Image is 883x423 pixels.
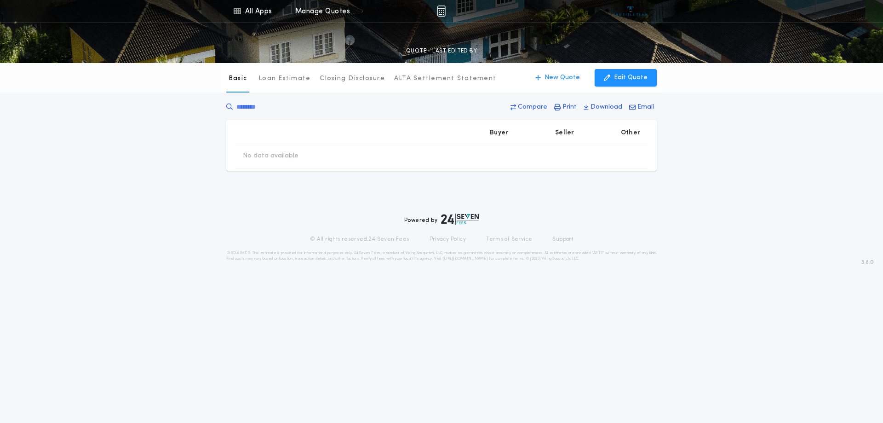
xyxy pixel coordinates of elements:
[404,214,479,225] div: Powered by
[614,73,648,82] p: Edit Quote
[442,257,488,261] a: [URL][DOMAIN_NAME]
[551,99,579,116] button: Print
[406,46,477,56] p: QUOTE - LAST EDITED BY
[552,236,573,243] a: Support
[861,258,874,267] span: 3.8.0
[441,214,479,225] img: logo
[430,236,466,243] a: Privacy Policy
[490,128,508,138] p: Buyer
[562,103,577,112] p: Print
[310,236,409,243] p: © All rights reserved. 24|Seven Fees
[518,103,547,112] p: Compare
[258,74,310,83] p: Loan Estimate
[621,128,640,138] p: Other
[226,250,657,261] p: DISCLAIMER: This estimate is provided for informational purposes only. 24|Seven Fees, a product o...
[320,74,385,83] p: Closing Disclosure
[235,144,306,168] td: No data available
[595,69,657,87] button: Edit Quote
[614,6,648,16] img: vs-icon
[229,74,247,83] p: Basic
[394,74,496,83] p: ALTA Settlement Statement
[626,99,657,116] button: Email
[581,99,625,116] button: Download
[486,236,532,243] a: Terms of Service
[545,73,580,82] p: New Quote
[508,99,550,116] button: Compare
[555,128,574,138] p: Seller
[637,103,654,112] p: Email
[526,69,589,87] button: New Quote
[591,103,622,112] p: Download
[437,6,446,17] img: img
